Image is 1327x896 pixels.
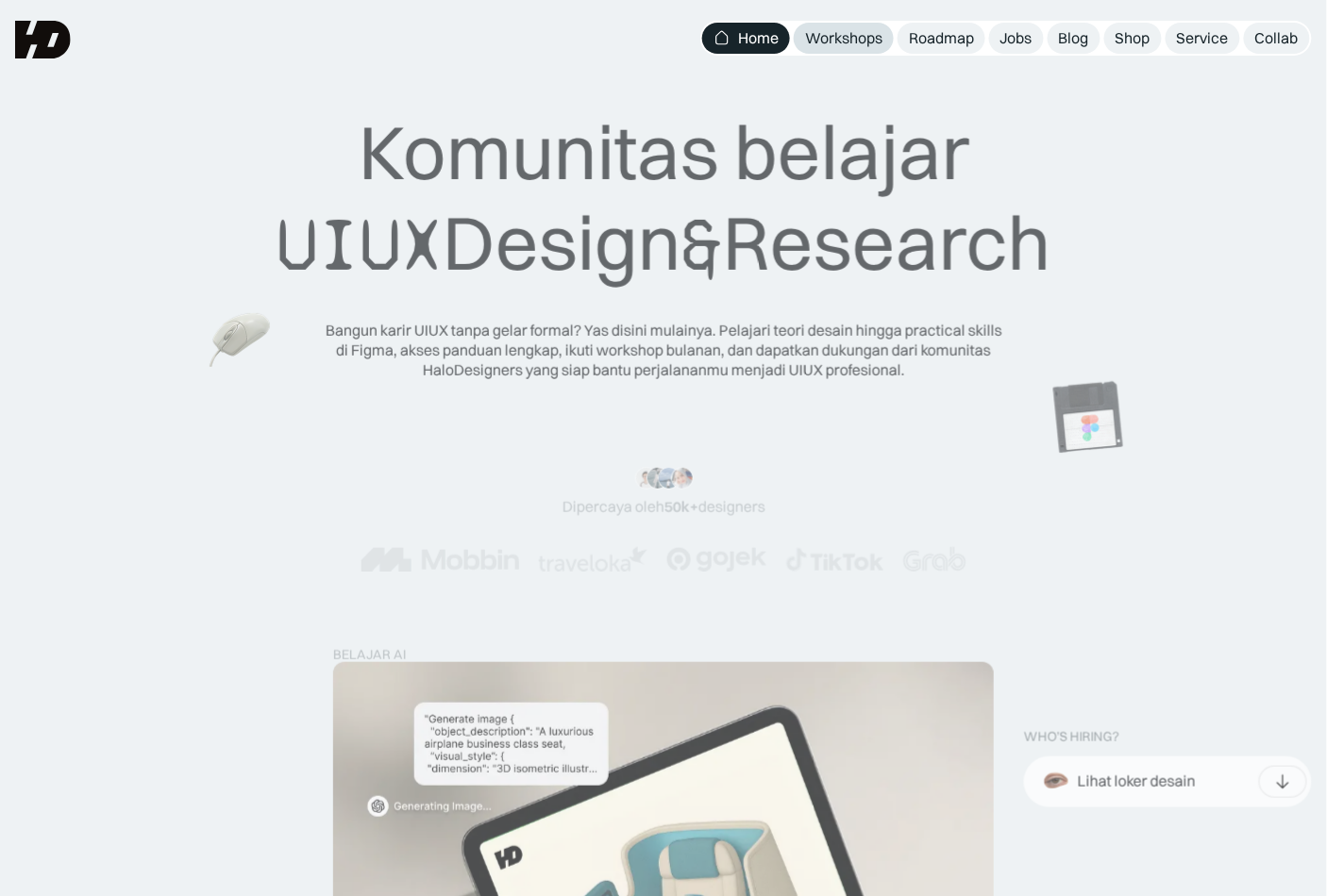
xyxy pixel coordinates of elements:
div: Roadmap [909,28,974,48]
a: Blog [1048,23,1100,54]
div: WHO’S HIRING? [1024,729,1119,745]
a: Home [702,23,790,54]
div: Lihat loker desain [1078,772,1196,792]
div: Collab [1255,28,1299,48]
span: & [681,200,723,290]
div: Shop [1116,28,1151,48]
div: Komunitas belajar Design Research [277,107,1051,290]
span: 50k+ [664,497,698,516]
div: Home [738,28,779,48]
a: Workshops [794,23,894,54]
a: Collab [1244,23,1310,54]
a: Jobs [989,23,1044,54]
div: Workshops [805,28,882,48]
div: belajar ai [333,647,406,663]
a: Roadmap [898,23,985,54]
div: Blog [1059,28,1089,48]
div: Dipercaya oleh designers [563,497,765,517]
a: Shop [1104,23,1162,54]
a: Service [1166,23,1240,54]
div: Service [1177,28,1229,48]
span: UIUX [277,200,443,290]
div: Bangun karir UIUX tanpa gelar formal? Yas disini mulainya. Pelajari teori desain hingga practical... [324,321,1003,379]
div: Jobs [1000,28,1033,48]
